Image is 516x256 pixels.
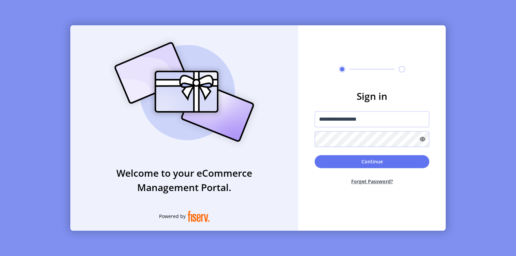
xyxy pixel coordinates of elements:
span: Powered by [159,213,186,220]
img: card_Illustration.svg [104,35,264,149]
h3: Sign in [315,89,429,103]
button: Continue [315,155,429,168]
button: Forget Password? [315,172,429,190]
h3: Welcome to your eCommerce Management Portal. [70,166,298,194]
